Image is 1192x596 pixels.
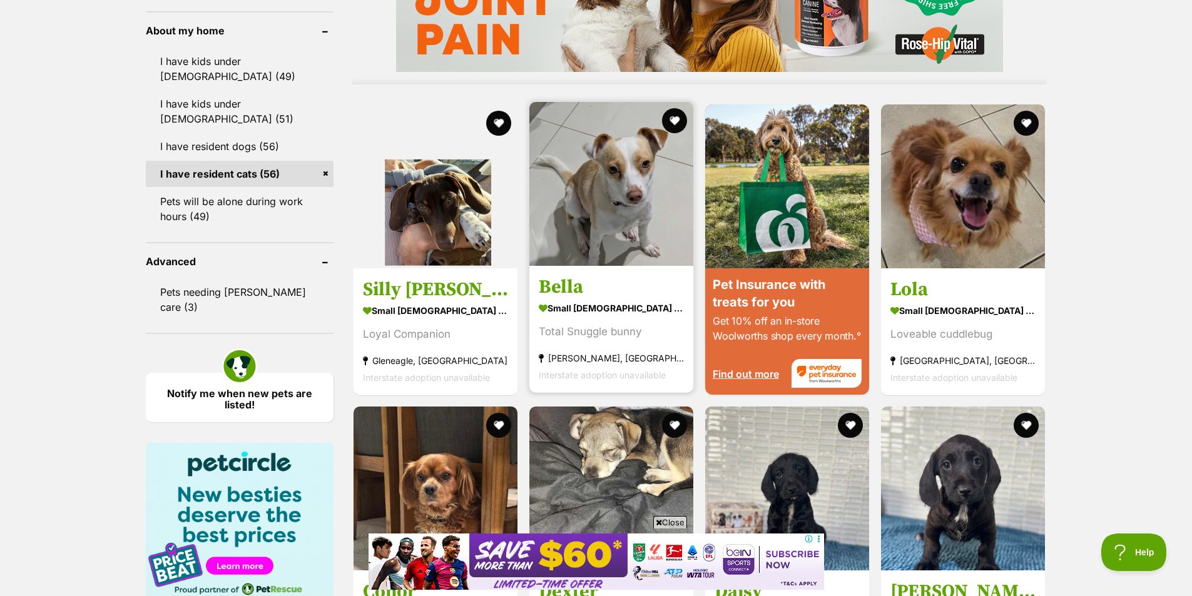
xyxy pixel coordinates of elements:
button: favourite [838,413,863,438]
header: Advanced [146,256,334,267]
strong: small [DEMOGRAPHIC_DATA] Dog [890,301,1036,319]
h3: Lola [890,277,1036,301]
span: Close [653,516,687,528]
a: Bella small [DEMOGRAPHIC_DATA] Dog Total Snuggle bunny [PERSON_NAME], [GEOGRAPHIC_DATA] Interstat... [529,265,693,392]
a: Pets will be alone during work hours (49) [146,188,334,230]
button: favourite [486,111,511,136]
span: Interstate adoption unavailable [539,369,666,380]
a: I have resident cats (56) [146,161,334,187]
button: favourite [1014,413,1039,438]
iframe: Help Scout Beacon - Open [1101,533,1167,571]
button: favourite [1014,111,1039,136]
strong: small [DEMOGRAPHIC_DATA] Dog [363,301,508,319]
strong: small [DEMOGRAPHIC_DATA] Dog [539,298,684,316]
img: Silly Billy - Dachshund Dog [354,104,517,268]
div: Loveable cuddlebug [890,325,1036,342]
img: Dexter - Fox Terrier (Miniature) x Australian Silky Terrier Dog [529,407,693,570]
strong: [GEOGRAPHIC_DATA], [GEOGRAPHIC_DATA] [890,351,1036,368]
a: Pets needing [PERSON_NAME] care (3) [146,279,334,320]
button: favourite [662,108,687,133]
a: Notify me when new pets are listed! [146,373,334,422]
strong: Gleneagle, [GEOGRAPHIC_DATA] [363,351,508,368]
span: Interstate adoption unavailable [363,371,490,382]
div: Total Snuggle bunny [539,323,684,340]
button: favourite [486,413,511,438]
img: Bella - Fox Terrier Dog [529,102,693,266]
img: Dudley - Poodle (Toy) x Dachshund Dog [881,407,1045,570]
a: Silly [PERSON_NAME] small [DEMOGRAPHIC_DATA] Dog Loyal Companion Gleneagle, [GEOGRAPHIC_DATA] Int... [354,268,517,395]
iframe: Advertisement [369,533,824,590]
img: Daisy - Poodle (Toy) x Dachshund Dog [705,407,869,570]
img: Lola - Chihuahua x King Charles Spaniel Dog [881,104,1045,268]
h3: Bella [539,275,684,298]
span: Interstate adoption unavailable [890,371,1017,382]
strong: [PERSON_NAME], [GEOGRAPHIC_DATA] [539,349,684,366]
h3: Silly [PERSON_NAME] [363,277,508,301]
a: I have resident dogs (56) [146,133,334,159]
a: I have kids under [DEMOGRAPHIC_DATA] (51) [146,91,334,132]
img: Conor - Cavalier King Charles Spaniel Dog [354,407,517,570]
div: Loyal Companion [363,325,508,342]
a: I have kids under [DEMOGRAPHIC_DATA] (49) [146,48,334,89]
header: About my home [146,25,334,36]
a: Lola small [DEMOGRAPHIC_DATA] Dog Loveable cuddlebug [GEOGRAPHIC_DATA], [GEOGRAPHIC_DATA] Interst... [881,268,1045,395]
button: favourite [662,413,687,438]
